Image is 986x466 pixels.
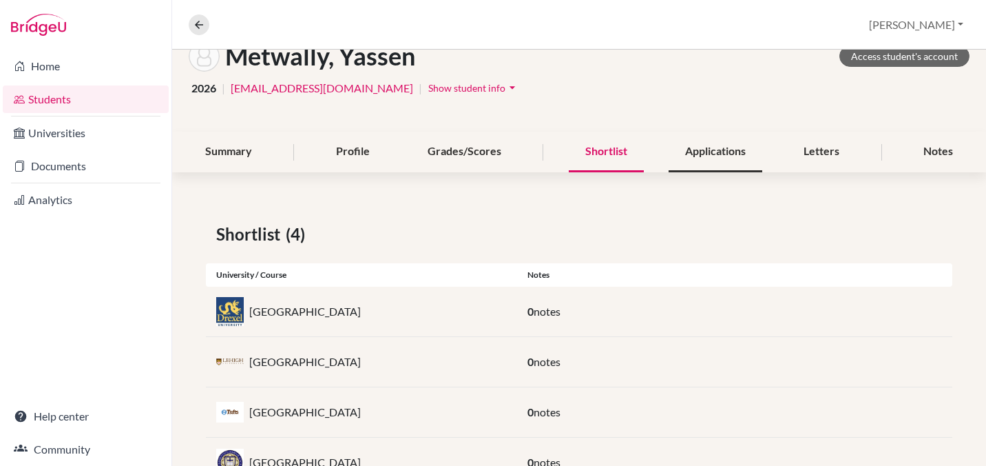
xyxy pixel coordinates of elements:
div: Summary [189,132,269,172]
a: Community [3,436,169,463]
img: us_tuf_u7twck0u.jpeg [216,402,244,423]
span: notes [534,405,560,418]
div: Notes [517,269,952,281]
div: Shortlist [569,132,644,172]
p: [GEOGRAPHIC_DATA] [249,404,361,421]
div: Applications [669,132,762,172]
a: Access student's account [839,45,969,67]
a: Students [3,85,169,113]
img: us_lehi_t8lm58zf.png [216,358,244,366]
img: us_dre_lx35fh60.jpeg [216,297,244,327]
a: Analytics [3,186,169,214]
span: 2026 [191,80,216,97]
span: 0 [527,405,534,418]
img: Bridge-U [11,14,66,36]
button: Show student infoarrow_drop_down [428,77,520,99]
span: (4) [286,222,311,247]
p: [GEOGRAPHIC_DATA] [249,354,361,370]
div: Grades/Scores [411,132,518,172]
button: [PERSON_NAME] [863,12,969,38]
span: 0 [527,305,534,318]
a: Documents [3,152,169,180]
a: Home [3,52,169,80]
div: Letters [787,132,856,172]
h1: Metwally, Yassen [225,41,415,71]
span: | [222,80,225,97]
a: Help center [3,403,169,430]
span: Show student info [428,82,505,94]
span: notes [534,305,560,318]
span: Shortlist [216,222,286,247]
div: University / Course [206,269,517,281]
i: arrow_drop_down [505,81,519,94]
span: | [419,80,422,97]
a: [EMAIL_ADDRESS][DOMAIN_NAME] [231,80,413,97]
a: Universities [3,119,169,147]
span: 0 [527,355,534,368]
div: Profile [319,132,386,172]
img: Yassen Metwally's avatar [189,41,220,72]
p: [GEOGRAPHIC_DATA] [249,303,361,320]
span: notes [534,355,560,368]
div: Notes [907,132,969,172]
